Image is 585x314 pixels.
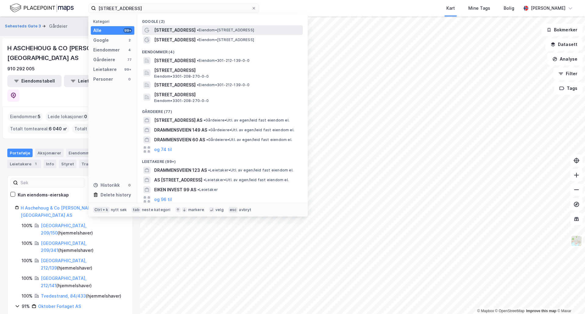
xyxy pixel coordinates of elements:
span: 5 [38,113,41,120]
span: [STREET_ADDRESS] [154,57,196,64]
div: Kategori [93,19,134,24]
button: Tags [554,82,583,94]
span: Eiendom • 301-212-139-0-0 [197,58,250,63]
div: Alle [93,27,101,34]
div: ( hjemmelshaver ) [41,275,125,289]
div: Totalt tomteareal : [8,124,69,134]
button: Sehesteds Gate 3 [5,23,42,29]
div: 1 [33,161,39,167]
div: Historikk [93,182,120,189]
span: Gårdeiere • Utl. av egen/leid fast eiendom el. [206,137,292,142]
div: 91% [22,303,30,310]
span: Eiendom • 301-212-139-0-0 [197,83,250,87]
span: • [197,83,199,87]
button: Datasett [545,38,583,51]
span: [STREET_ADDRESS] [154,67,300,74]
span: Eiendom • 3301-208-270-0-0 [154,74,209,79]
button: Bokmerker [541,24,583,36]
span: [STREET_ADDRESS] [154,26,196,34]
a: [GEOGRAPHIC_DATA], 209/341 [41,241,87,253]
iframe: Chat Widget [555,285,585,314]
div: Mine Tags [468,5,490,12]
div: Kontrollprogram for chat [555,285,585,314]
div: Ctrl + k [93,207,110,213]
div: Gårdeier [49,23,67,30]
div: Bolig [504,5,514,12]
div: Eiendommer [93,46,120,54]
div: Gårdeiere [93,56,115,63]
div: 0 [127,183,132,188]
a: [GEOGRAPHIC_DATA], 212/141 [41,276,87,288]
input: Søk på adresse, matrikkel, gårdeiere, leietakere eller personer [96,4,251,13]
span: 6 040 ㎡ [49,125,67,132]
div: Leietakere [7,160,41,168]
span: Eiendom • [STREET_ADDRESS] [197,28,254,33]
div: ( hjemmelshaver ) [41,292,121,300]
div: Info [44,160,56,168]
span: • [197,187,199,192]
div: Kun eiendoms-eierskap [18,191,69,199]
span: [STREET_ADDRESS] [154,91,300,98]
span: Eiendom • 3301-208-270-0-0 [154,98,209,103]
div: 100% [22,222,33,229]
span: AS [STREET_ADDRESS] [154,176,202,184]
button: og 74 til [154,146,172,153]
a: H Aschehoug & Co [PERSON_NAME][GEOGRAPHIC_DATA] AS [21,205,96,218]
div: Transaksjoner [79,160,121,168]
img: logo.f888ab2527a4732fd821a326f86c7f29.svg [10,3,74,13]
div: 100% [22,292,33,300]
div: H ASCHEHOUG & CO [PERSON_NAME][GEOGRAPHIC_DATA] AS [7,43,123,63]
span: • [197,37,199,42]
a: Improve this map [526,309,556,313]
button: Filter [553,68,583,80]
span: • [197,28,199,32]
span: • [208,128,210,132]
span: • [208,168,210,172]
a: OpenStreetMap [495,309,525,313]
a: [GEOGRAPHIC_DATA], 212/139 [41,258,87,270]
div: ( hjemmelshaver ) [41,257,125,272]
span: [STREET_ADDRESS] [154,36,196,44]
div: Leide lokasjoner : [45,112,90,122]
a: Mapbox [477,309,494,313]
input: Søk [18,178,85,187]
div: neste kategori [142,207,171,212]
div: [PERSON_NAME] [531,5,565,12]
div: Eiendommer [66,149,104,157]
a: Tvedestrand, 84/433 [41,293,86,298]
span: • [204,118,205,122]
div: 910 292 005 [7,65,35,72]
span: Leietaker [197,187,218,192]
div: 100% [22,240,33,247]
span: • [206,137,208,142]
div: Google (2) [137,14,308,25]
div: markere [188,207,204,212]
span: Leietaker • Utl. av egen/leid fast eiendom el. [204,178,289,182]
div: nytt søk [111,207,127,212]
button: Analyse [547,53,583,65]
div: Eiendommer (4) [137,45,308,56]
div: Portefølje [7,149,33,157]
div: Google [93,37,109,44]
span: EIKEN INVEST 99 AS [154,186,196,193]
span: 0 [84,113,87,120]
div: 77 [127,57,132,62]
a: Oktober Forlaget AS [38,304,81,309]
span: • [197,58,199,63]
div: tab [132,207,141,213]
div: velg [215,207,224,212]
div: Gårdeiere (77) [137,104,308,115]
a: [GEOGRAPHIC_DATA], 209/150 [41,223,87,235]
div: Kart [446,5,455,12]
span: • [204,178,205,182]
img: Z [571,235,582,247]
div: ( hjemmelshaver ) [41,240,125,254]
div: Delete history [101,191,131,199]
div: 0 [127,77,132,82]
div: 100% [22,275,33,282]
div: 99+ [123,28,132,33]
button: og 96 til [154,196,172,203]
div: 4 [127,48,132,52]
div: Eiendommer : [8,112,43,122]
div: Totalt byggareal : [72,124,130,134]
